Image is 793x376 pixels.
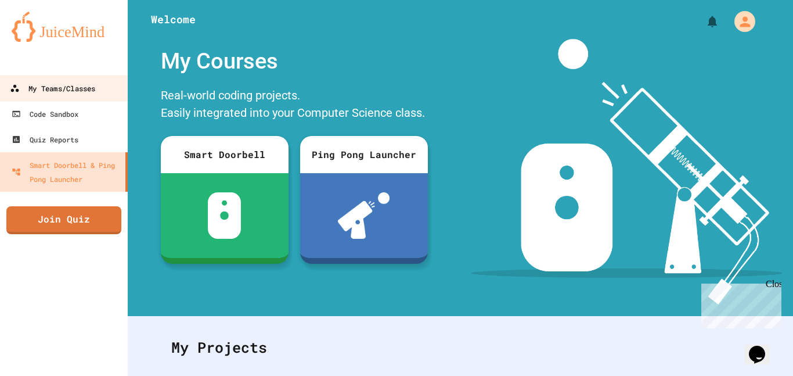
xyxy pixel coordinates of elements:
[722,8,758,35] div: My Account
[471,39,782,305] img: banner-image-my-projects.png
[697,279,781,328] iframe: chat widget
[12,12,116,42] img: logo-orange.svg
[684,12,722,31] div: My Notifications
[338,192,390,239] img: ppl-with-ball.png
[160,325,761,370] div: My Projects
[208,192,241,239] img: sdb-white.svg
[12,107,78,121] div: Code Sandbox
[5,5,80,74] div: Chat with us now!Close
[300,136,428,173] div: Ping Pong Launcher
[12,133,78,146] div: Quiz Reports
[12,158,121,186] div: Smart Doorbell & Ping Pong Launcher
[744,330,781,364] iframe: chat widget
[161,136,289,173] div: Smart Doorbell
[155,39,434,84] div: My Courses
[6,206,121,234] a: Join Quiz
[10,81,95,96] div: My Teams/Classes
[155,84,434,127] div: Real-world coding projects. Easily integrated into your Computer Science class.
